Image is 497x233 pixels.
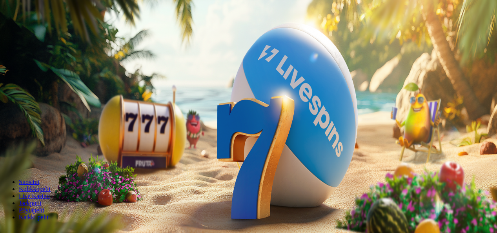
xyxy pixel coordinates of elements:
[19,193,50,199] a: Live Kasino
[19,214,49,220] span: Kaikki pelit
[19,207,44,213] span: Pöytäpelit
[3,165,494,221] nav: Lobby
[19,186,51,192] a: Kolikkopelit
[19,200,42,206] a: Jackpotit
[19,178,39,185] a: Suositut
